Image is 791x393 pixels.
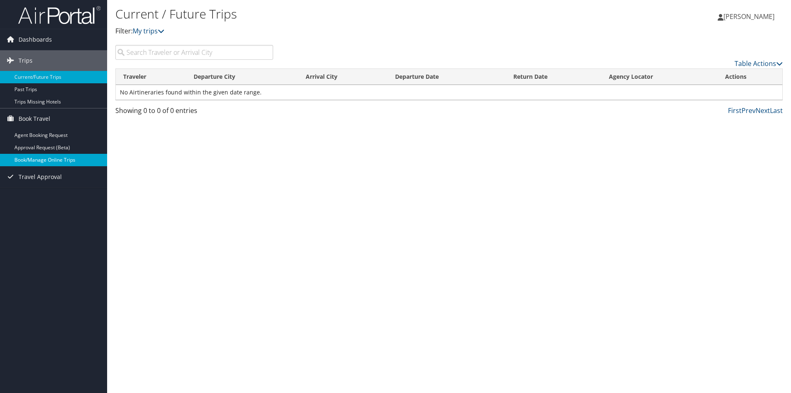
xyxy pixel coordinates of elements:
[728,106,742,115] a: First
[115,26,560,37] p: Filter:
[116,69,186,85] th: Traveler: activate to sort column ascending
[19,108,50,129] span: Book Travel
[19,29,52,50] span: Dashboards
[115,45,273,60] input: Search Traveler or Arrival City
[756,106,770,115] a: Next
[601,69,718,85] th: Agency Locator: activate to sort column ascending
[718,69,782,85] th: Actions
[19,167,62,187] span: Travel Approval
[133,26,164,35] a: My trips
[186,69,298,85] th: Departure City: activate to sort column ascending
[506,69,601,85] th: Return Date: activate to sort column ascending
[19,50,33,71] span: Trips
[18,5,101,25] img: airportal-logo.png
[115,106,273,120] div: Showing 0 to 0 of 0 entries
[718,4,783,29] a: [PERSON_NAME]
[742,106,756,115] a: Prev
[115,5,560,23] h1: Current / Future Trips
[770,106,783,115] a: Last
[735,59,783,68] a: Table Actions
[388,69,506,85] th: Departure Date: activate to sort column descending
[298,69,388,85] th: Arrival City: activate to sort column ascending
[723,12,775,21] span: [PERSON_NAME]
[116,85,782,100] td: No Airtineraries found within the given date range.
